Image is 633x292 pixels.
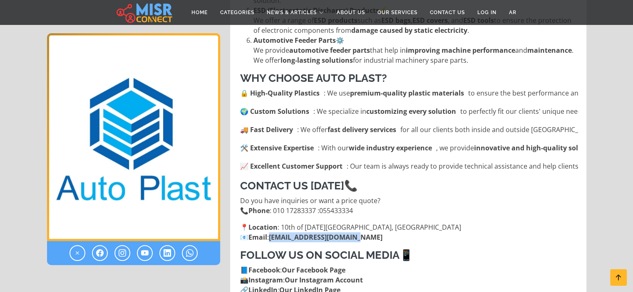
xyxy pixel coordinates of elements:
strong: 🚚 Fast Delivery [240,125,293,135]
div: 1 / 1 [47,33,220,241]
strong: automotive feeder parts [289,46,370,55]
strong: wide industry experience [349,143,432,153]
img: Auto Plast Company [47,33,220,241]
strong: 🛠️ Extensive Expertise [240,143,314,153]
strong: premium-quality plastic materials [350,88,464,98]
strong: maintenance [527,46,572,55]
p: 📍 : 10th of [DATE][GEOGRAPHIC_DATA], [GEOGRAPHIC_DATA] 📧 : [240,222,578,242]
h3: 📱 [240,249,578,262]
h3: 📞 [240,179,578,192]
a: News & Articles [261,5,330,20]
p: Do you have inquiries or want a price quote? 📞 : 010 17283337 : [240,196,578,216]
strong: Phone [248,206,270,215]
a: Contact Us [424,5,471,20]
strong: innovative and high-quality solutions [474,143,600,153]
strong: Why Choose Auto Plast? [240,72,387,84]
a: About Us [330,5,371,20]
strong: fast delivery services [328,125,396,135]
span: 055433334 [319,206,353,215]
strong: long-lasting solutions [281,56,353,65]
strong: 📈 Excellent Customer Support [240,161,343,171]
strong: Automotive Feeder Parts [253,36,336,45]
li: : We use to ensure the best performance and durability in all our products. [240,88,578,98]
a: Our Services [371,5,424,20]
a: Our Facebook Page [282,265,345,275]
strong: Location [248,223,278,232]
strong: Follow Us on Social Media [240,249,400,261]
strong: Instagram [248,275,283,285]
a: AR [503,5,523,20]
li: : Our team is always ready to provide technical assistance and help clients select the ideal prod... [240,161,578,171]
img: main.misr_connect [117,2,172,23]
li: : With our , we provide . [240,143,578,153]
a: [EMAIL_ADDRESS][DOMAIN_NAME] [269,233,382,242]
a: Log in [471,5,503,20]
li: : We offer for all our clients both inside and outside [GEOGRAPHIC_DATA]. [240,125,578,135]
strong: customizing every solution [366,106,456,116]
li: : We specialize in to perfectly fit our clients' unique needs. [240,106,578,116]
a: Categories [214,5,261,20]
strong: improving machine performance [406,46,515,55]
p: ⚙️ We provide that help in and . We offer for industrial machinery spare parts. [253,35,578,65]
strong: Email [248,233,267,242]
strong: Facebook [248,265,280,275]
span: News & Articles [267,9,317,16]
strong: 🔒 High-Quality Plastics [240,88,320,98]
a: Home [185,5,214,20]
strong: 🌍 Custom Solutions [240,106,309,116]
strong: Contact Us [DATE] [240,179,344,192]
a: Our Instagram Account [285,275,363,285]
strong: damage caused by static electricity [351,26,467,35]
